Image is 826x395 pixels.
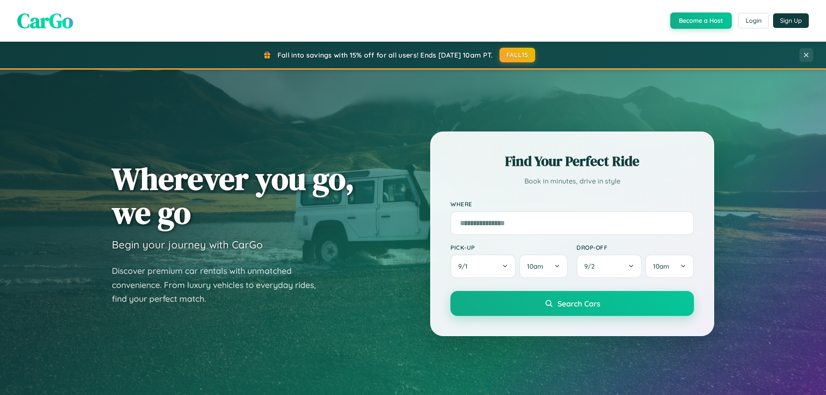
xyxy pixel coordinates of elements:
[670,12,732,29] button: Become a Host
[277,51,493,59] span: Fall into savings with 15% off for all users! Ends [DATE] 10am PT.
[112,238,263,251] h3: Begin your journey with CarGo
[458,262,472,270] span: 9 / 1
[738,13,769,28] button: Login
[450,244,568,251] label: Pick-up
[450,200,694,208] label: Where
[558,299,600,308] span: Search Cars
[645,254,694,278] button: 10am
[527,262,543,270] span: 10am
[450,291,694,316] button: Search Cars
[450,152,694,171] h2: Find Your Perfect Ride
[773,13,809,28] button: Sign Up
[653,262,669,270] span: 10am
[576,254,642,278] button: 9/2
[576,244,694,251] label: Drop-off
[112,162,354,230] h1: Wherever you go, we go
[112,264,327,306] p: Discover premium car rentals with unmatched convenience. From luxury vehicles to everyday rides, ...
[450,175,694,187] p: Book in minutes, drive in style
[450,254,516,278] button: 9/1
[584,262,599,270] span: 9 / 2
[519,254,568,278] button: 10am
[499,48,536,62] button: FALL15
[17,6,73,35] span: CarGo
